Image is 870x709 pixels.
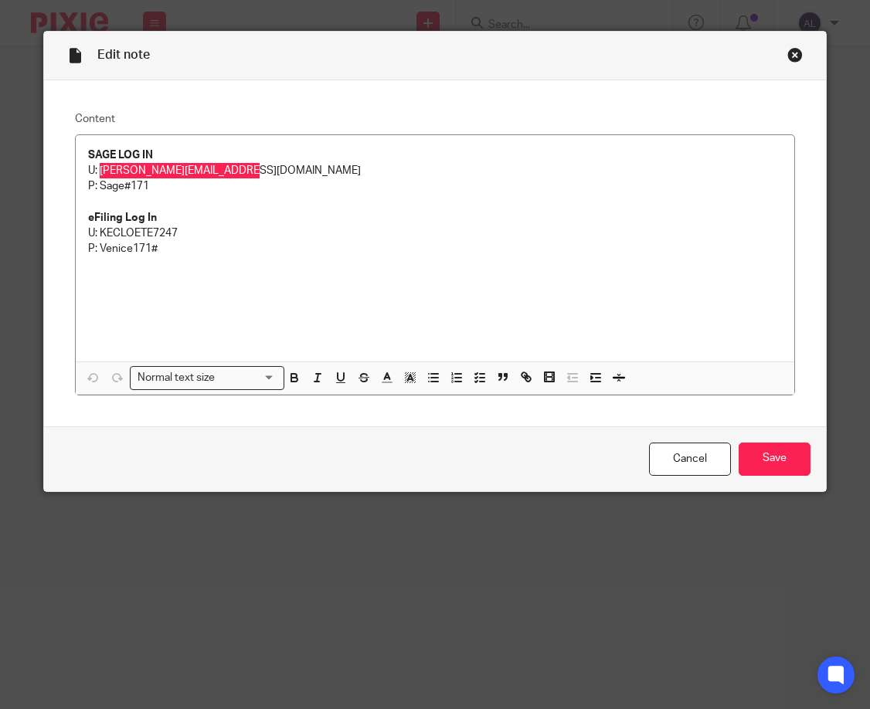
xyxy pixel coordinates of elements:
[88,150,153,161] strong: SAGE LOG IN
[88,241,781,256] p: P: Venice171#
[739,443,811,476] input: Save
[75,111,794,127] label: Content
[649,443,731,476] a: Cancel
[88,163,781,178] p: U: [PERSON_NAME][EMAIL_ADDRESS][DOMAIN_NAME]
[130,366,284,390] div: Search for option
[134,370,218,386] span: Normal text size
[88,226,781,241] p: U: KECLOETE7247
[88,178,781,194] p: P: Sage#171
[88,212,157,223] strong: eFiling Log In
[219,370,275,386] input: Search for option
[787,47,803,63] div: Close this dialog window
[97,49,150,61] span: Edit note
